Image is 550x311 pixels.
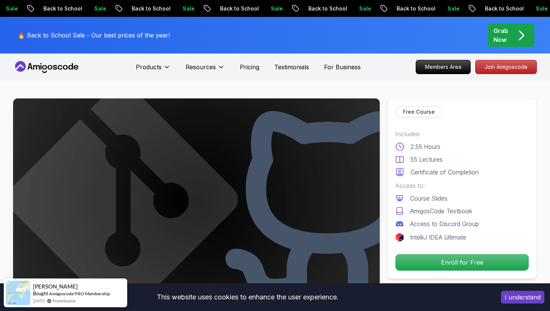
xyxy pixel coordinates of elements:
p: Certificate of Completion [410,168,479,177]
p: Resources [186,62,216,71]
p: AmigosCode Textbook [410,207,472,216]
div: This website uses cookies to enhance the user experience. [6,289,490,305]
button: Resources [186,62,225,77]
p: Products [136,62,162,71]
p: Back to School [389,5,440,12]
a: Amigoscode PRO Membership [49,290,110,297]
p: Sale [352,5,376,12]
a: Join Amigoscode [475,60,537,74]
img: git-github-fundamentals_thumbnail [13,98,380,305]
p: Back to School [124,5,175,12]
p: Access to Discord Group [410,219,479,228]
p: 55 Lectures [410,155,443,164]
p: Course Slides [410,194,447,203]
a: Testimonials [274,62,309,71]
span: Bought [33,290,48,296]
p: Grab Now [494,26,508,44]
p: Back to School [301,5,352,12]
img: jetbrains logo [395,233,404,242]
p: Back to School [36,5,87,12]
a: Pricing [240,62,259,71]
p: IntelliJ IDEA Ultimate [410,233,466,242]
p: Back to School [213,5,263,12]
a: ProveSource [52,298,76,304]
p: Access to: [395,181,529,190]
p: 2.55 Hours [410,142,440,151]
p: Sale [175,5,199,12]
button: Products [136,62,171,77]
p: Includes: [395,129,529,138]
a: For Business [324,62,361,71]
button: Accept cookies [501,291,544,304]
p: Sale [440,5,464,12]
p: Members Area [416,60,470,74]
img: provesource social proof notification image [6,281,30,305]
a: Members Area [416,60,471,74]
p: Sale [87,5,111,12]
p: Enroll for Free [395,254,529,271]
p: Join Amigoscode [476,60,537,74]
p: Free Course [403,108,435,116]
p: Back to School [477,5,528,12]
span: [PERSON_NAME] [33,283,78,290]
p: 🔥 Back to School Sale - Our best prices of the year! [18,31,170,40]
p: Sale [263,5,287,12]
span: [DATE] [33,298,45,304]
button: Enroll for Free [395,254,529,271]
